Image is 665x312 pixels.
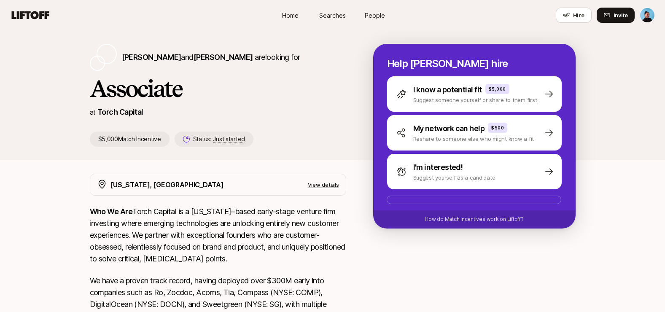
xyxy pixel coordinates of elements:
p: Help [PERSON_NAME] hire [387,58,562,70]
span: Just started [213,135,245,143]
span: Hire [573,11,584,19]
strong: Who We Are [90,207,133,216]
span: Home [282,11,299,20]
a: Home [269,8,312,23]
p: My network can help [413,123,485,134]
span: Searches [319,11,346,20]
button: Invite [597,8,635,23]
a: Searches [312,8,354,23]
button: Janelle Bradley [640,8,655,23]
p: Status: [193,134,245,144]
a: People [354,8,396,23]
span: [PERSON_NAME] [194,53,253,62]
p: I'm interested! [413,161,463,173]
p: $5,000 [489,86,506,92]
span: and [181,53,253,62]
a: Torch Capital [97,108,143,116]
p: Torch Capital is a [US_STATE]–based early-stage venture firm investing where emerging technologie... [90,206,346,265]
p: [US_STATE], [GEOGRAPHIC_DATA] [110,179,224,190]
button: Hire [556,8,592,23]
span: People [365,11,385,20]
p: Reshare to someone else who might know a fit [413,134,534,143]
img: Janelle Bradley [640,8,654,22]
p: How do Match Incentives work on Liftoff? [425,215,523,223]
p: Suggest someone yourself or share to them first [413,96,537,104]
p: at [90,107,96,118]
p: I know a potential fit [413,84,482,96]
h1: Associate [90,76,346,101]
span: Invite [614,11,628,19]
span: [PERSON_NAME] [122,53,181,62]
p: View details [308,180,339,189]
p: are looking for [122,51,300,63]
p: $5,000 Match Incentive [90,132,170,147]
p: Suggest yourself as a candidate [413,173,495,182]
p: $500 [491,124,504,131]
